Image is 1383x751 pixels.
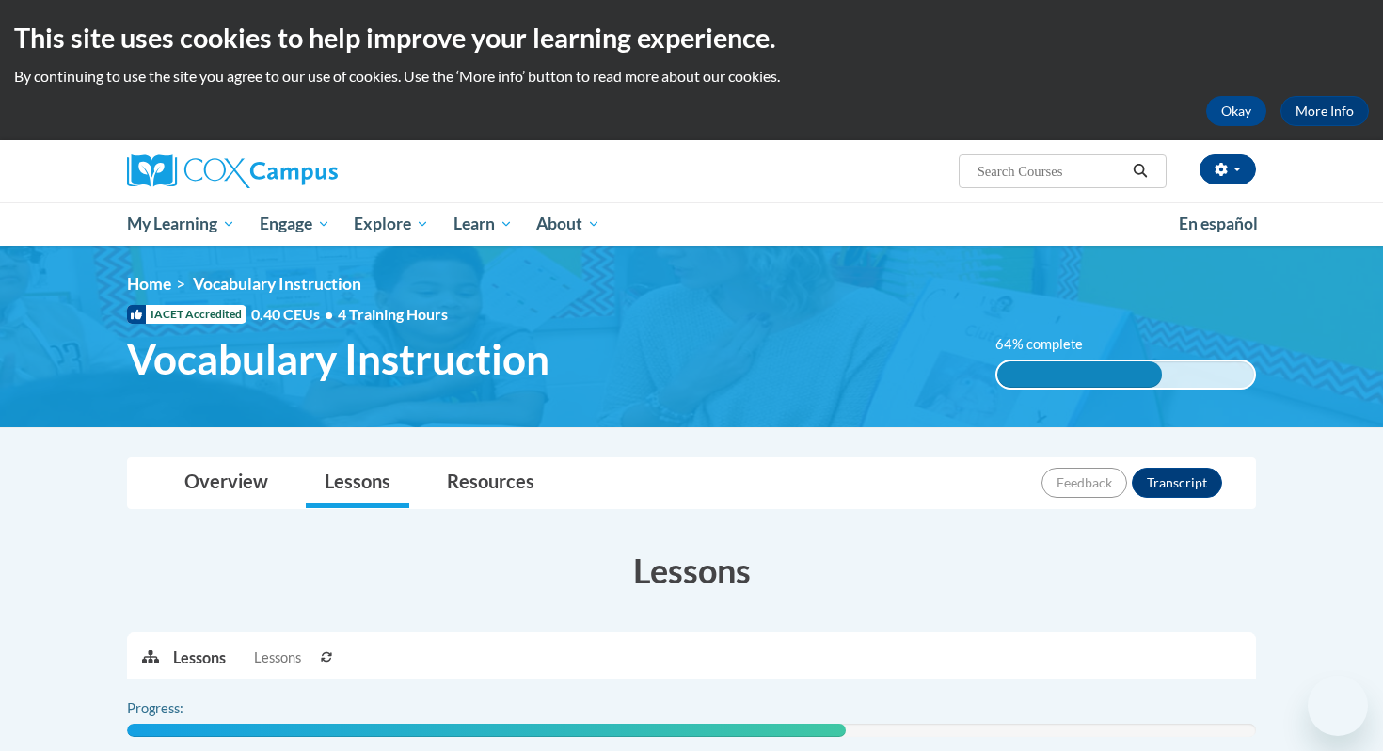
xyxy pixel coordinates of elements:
[453,213,513,235] span: Learn
[127,274,171,294] a: Home
[254,647,301,668] span: Lessons
[115,202,247,246] a: My Learning
[127,305,246,324] span: IACET Accredited
[247,202,342,246] a: Engage
[1167,204,1270,244] a: En español
[525,202,613,246] a: About
[14,19,1369,56] h2: This site uses cookies to help improve your learning experience.
[1132,468,1222,498] button: Transcript
[1280,96,1369,126] a: More Info
[127,154,338,188] img: Cox Campus
[995,334,1104,355] label: 64% complete
[325,305,333,323] span: •
[99,202,1284,246] div: Main menu
[166,458,287,508] a: Overview
[428,458,553,508] a: Resources
[127,213,235,235] span: My Learning
[193,274,361,294] span: Vocabulary Instruction
[536,213,600,235] span: About
[173,647,226,668] p: Lessons
[127,154,485,188] a: Cox Campus
[1206,96,1266,126] button: Okay
[1126,160,1154,183] button: Search
[14,66,1369,87] p: By continuing to use the site you agree to our use of cookies. Use the ‘More info’ button to read...
[260,213,330,235] span: Engage
[1308,676,1368,736] iframe: Button to launch messaging window
[251,304,338,325] span: 0.40 CEUs
[997,361,1162,388] div: 64% complete
[441,202,525,246] a: Learn
[342,202,441,246] a: Explore
[127,547,1256,594] h3: Lessons
[127,698,235,719] label: Progress:
[1200,154,1256,184] button: Account Settings
[306,458,409,508] a: Lessons
[354,213,429,235] span: Explore
[127,334,549,384] span: Vocabulary Instruction
[338,305,448,323] span: 4 Training Hours
[976,160,1126,183] input: Search Courses
[1041,468,1127,498] button: Feedback
[1179,214,1258,233] span: En español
